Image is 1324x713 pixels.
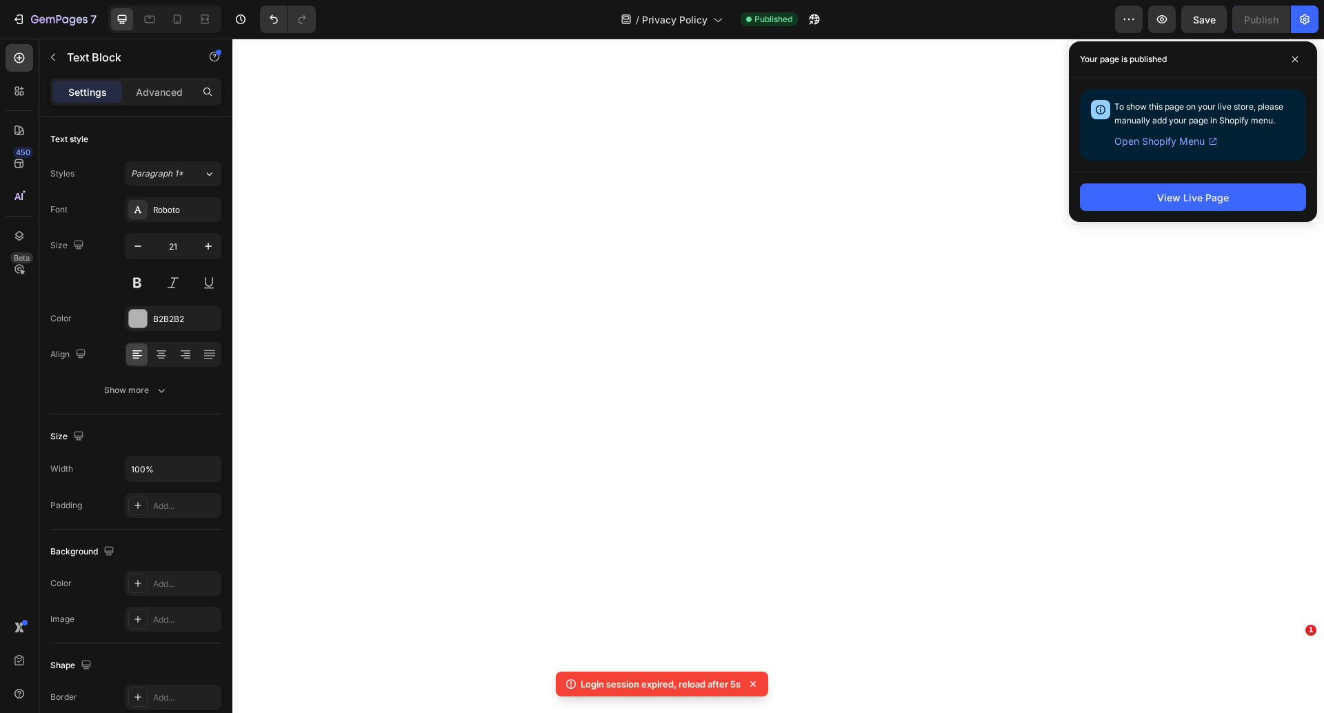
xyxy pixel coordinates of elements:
div: Beta [10,252,33,263]
button: View Live Page [1080,183,1306,211]
div: Font [50,203,68,216]
div: Add... [153,614,218,626]
div: Publish [1244,12,1278,27]
div: Size [50,237,87,255]
div: Shape [50,656,94,675]
div: Add... [153,500,218,512]
div: View Live Page [1157,190,1229,205]
span: / [636,12,639,27]
p: Text Block [67,49,184,66]
p: Advanced [136,85,183,99]
button: Publish [1232,6,1290,33]
button: Paragraph 1* [125,161,221,186]
div: Styles [50,168,74,180]
span: Privacy Policy [642,12,708,27]
div: Image [50,613,74,625]
div: Text style [50,133,88,145]
span: Save [1193,14,1216,26]
button: Save [1181,6,1227,33]
p: 7 [90,11,97,28]
iframe: Design area [232,39,1324,713]
div: Border [50,691,77,703]
button: Show more [50,378,221,403]
span: Paragraph 1* [131,168,183,180]
div: Padding [50,499,82,512]
span: 1 [1305,625,1316,636]
div: 450 [13,147,33,158]
span: Published [754,13,792,26]
div: Add... [153,578,218,590]
div: Background [50,543,117,561]
p: Login session expired, reload after 5s [581,677,741,691]
input: Auto [126,456,221,481]
div: Add... [153,692,218,704]
div: Size [50,428,87,446]
div: Show more [104,383,168,397]
p: Settings [68,85,107,99]
div: Color [50,577,72,590]
div: Roboto [153,204,218,217]
div: Undo/Redo [260,6,316,33]
div: B2B2B2 [153,313,218,325]
button: 7 [6,6,103,33]
span: Open Shopify Menu [1114,133,1205,150]
div: Color [50,312,72,325]
div: Align [50,345,89,364]
span: To show this page on your live store, please manually add your page in Shopify menu. [1114,101,1283,125]
p: Your page is published [1080,52,1167,66]
div: Width [50,463,73,475]
iframe: Intercom live chat [1277,645,1310,679]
